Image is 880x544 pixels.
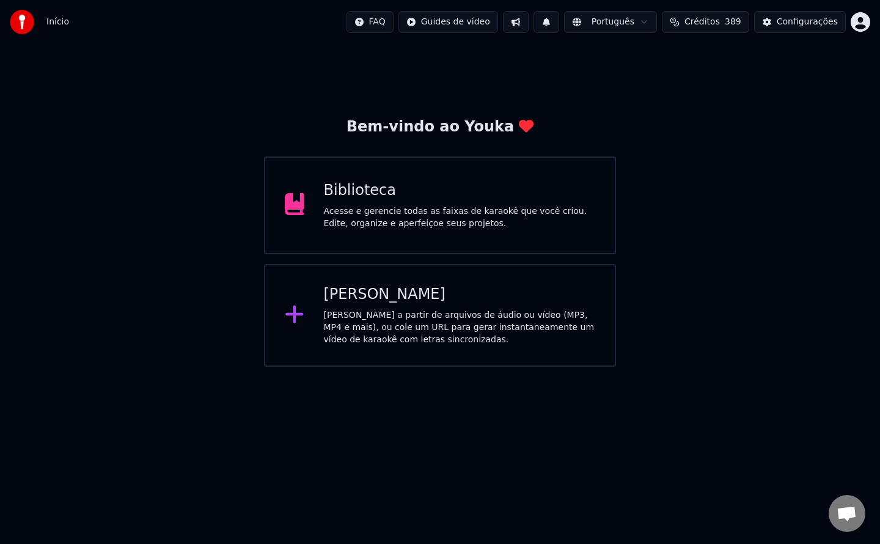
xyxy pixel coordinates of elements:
span: Início [46,16,69,28]
button: FAQ [346,11,394,33]
button: Configurações [754,11,846,33]
span: 389 [725,16,741,28]
button: Guides de vídeo [398,11,498,33]
div: Bem-vindo ao Youka [346,117,533,137]
div: [PERSON_NAME] a partir de arquivos de áudio ou vídeo (MP3, MP4 e mais), ou cole um URL para gerar... [324,309,596,346]
div: Biblioteca [324,181,596,200]
button: Créditos389 [662,11,749,33]
nav: breadcrumb [46,16,69,28]
span: Créditos [684,16,720,28]
div: Open chat [829,495,865,532]
img: youka [10,10,34,34]
div: [PERSON_NAME] [324,285,596,304]
div: Acesse e gerencie todas as faixas de karaokê que você criou. Edite, organize e aperfeiçoe seus pr... [324,205,596,230]
div: Configurações [777,16,838,28]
